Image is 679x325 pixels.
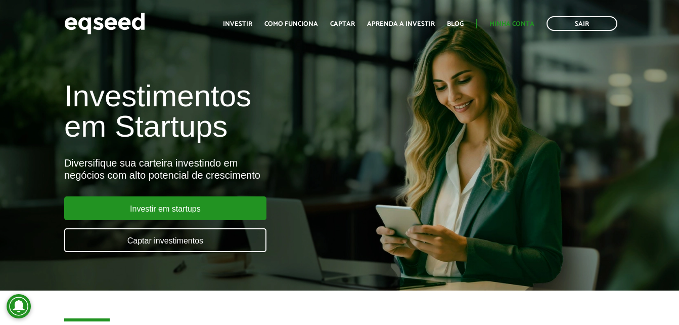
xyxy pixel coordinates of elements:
div: Diversifique sua carteira investindo em negócios com alto potencial de crescimento [64,157,389,181]
a: Captar investimentos [64,228,266,252]
a: Minha conta [489,21,534,27]
a: Como funciona [264,21,318,27]
a: Blog [447,21,464,27]
a: Captar [330,21,355,27]
a: Investir em startups [64,196,266,220]
a: Aprenda a investir [367,21,435,27]
a: Investir [223,21,252,27]
h1: Investimentos em Startups [64,81,389,142]
a: Sair [547,16,617,31]
img: EqSeed [64,10,145,37]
